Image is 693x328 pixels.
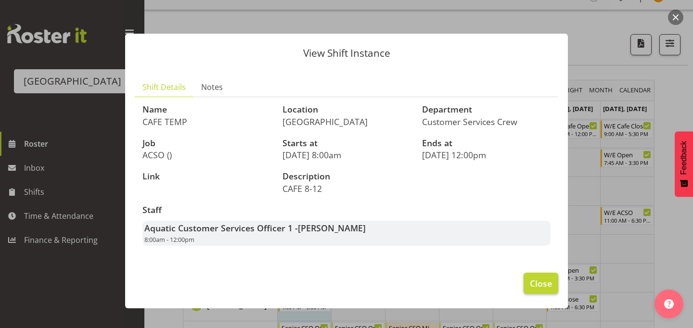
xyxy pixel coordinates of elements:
strong: Aquatic Customer Services Officer 1 - [144,222,366,234]
span: 8:00am - 12:00pm [144,235,194,244]
p: ACSO () [142,150,271,160]
span: Notes [201,81,223,93]
img: help-xxl-2.png [664,299,674,309]
h3: Starts at [282,139,411,148]
span: Feedback [680,141,688,175]
h3: Department [422,105,551,114]
p: Customer Services Crew [422,116,551,127]
span: [PERSON_NAME] [298,222,366,234]
button: Close [524,273,558,294]
p: [GEOGRAPHIC_DATA] [282,116,411,127]
p: [DATE] 12:00pm [422,150,551,160]
p: CAFE TEMP [142,116,271,127]
span: Close [530,277,552,290]
h3: Job [142,139,271,148]
span: Shift Details [142,81,186,93]
h3: Description [282,172,481,181]
h3: Staff [142,205,551,215]
p: CAFE 8-12 [282,183,481,194]
h3: Location [282,105,411,114]
p: View Shift Instance [135,48,558,58]
h3: Name [142,105,271,114]
h3: Ends at [422,139,551,148]
button: Feedback - Show survey [675,131,693,197]
h3: Link [142,172,271,181]
p: [DATE] 8:00am [282,150,411,160]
